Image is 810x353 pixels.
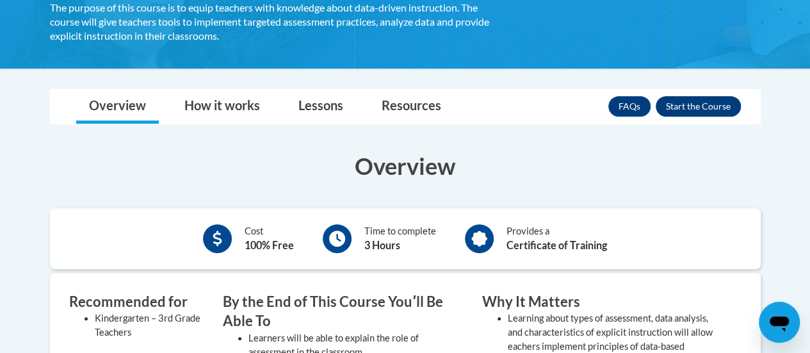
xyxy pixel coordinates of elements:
h3: By the End of This Course Youʹll Be Able To [223,292,463,332]
div: Time to complete [364,224,436,253]
iframe: Button to launch messaging window [759,302,800,343]
li: Kindergarten – 3rd Grade Teachers [95,311,204,340]
h3: Recommended for [69,292,204,312]
h3: Overview [50,150,761,182]
b: 3 Hours [364,239,400,251]
div: The purpose of this course is to equip teachers with knowledge about data-driven instruction. The... [50,1,492,43]
button: Enroll [656,96,741,117]
a: FAQs [608,96,651,117]
a: Resources [369,90,454,124]
a: Overview [76,90,159,124]
h3: Why It Matters [482,292,722,312]
a: How it works [172,90,273,124]
b: Certificate of Training [506,239,607,251]
div: Cost [245,224,294,253]
div: Provides a [506,224,607,253]
b: 100% Free [245,239,294,251]
a: Lessons [286,90,356,124]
